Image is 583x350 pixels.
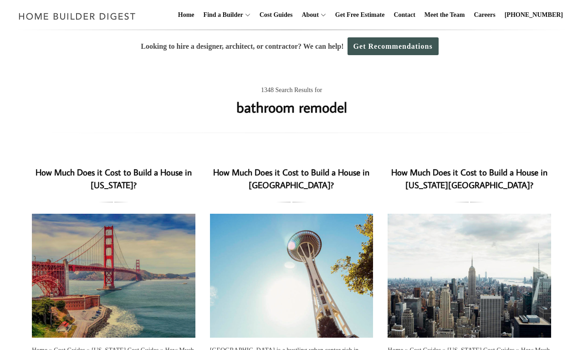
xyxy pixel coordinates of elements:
[421,0,469,30] a: Meet the Team
[236,96,347,118] h1: bathroom remodel
[261,85,322,96] span: 1348 Search Results for
[388,214,551,338] a: How Much Does it Cost to Build a House in [US_STATE][GEOGRAPHIC_DATA]?
[256,0,297,30] a: Cost Guides
[501,0,567,30] a: [PHONE_NUMBER]
[348,37,439,55] a: Get Recommendations
[332,0,389,30] a: Get Free Estimate
[200,0,243,30] a: Find a Builder
[470,0,499,30] a: Careers
[15,7,140,25] img: Home Builder Digest
[390,0,419,30] a: Contact
[174,0,198,30] a: Home
[210,214,373,338] a: How Much Does it Cost to Build a House in [GEOGRAPHIC_DATA]?
[391,166,547,191] a: How Much Does it Cost to Build a House in [US_STATE][GEOGRAPHIC_DATA]?
[32,214,195,338] a: How Much Does it Cost to Build a House in [US_STATE]?
[213,166,369,191] a: How Much Does it Cost to Build a House in [GEOGRAPHIC_DATA]?
[298,0,318,30] a: About
[36,166,192,191] a: How Much Does it Cost to Build a House in [US_STATE]?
